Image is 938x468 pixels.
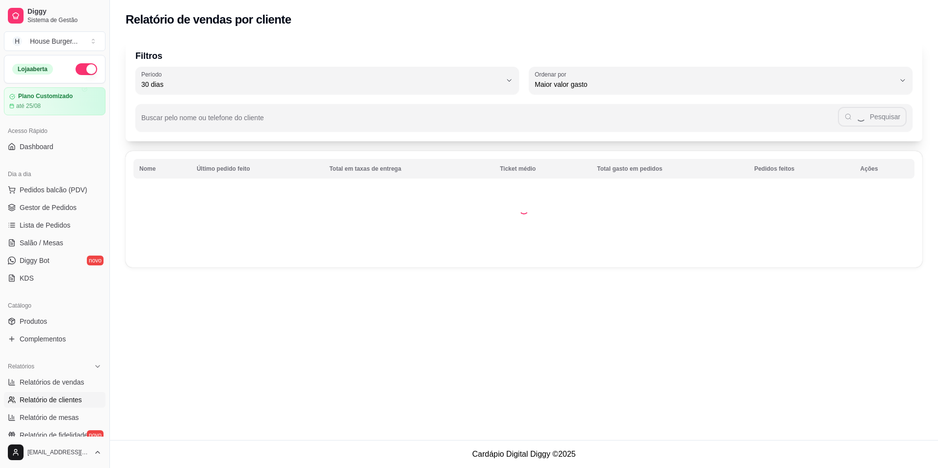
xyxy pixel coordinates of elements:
label: Período [141,70,165,78]
span: Relatório de clientes [20,395,82,405]
span: H [12,36,22,46]
span: Complementos [20,334,66,344]
a: KDS [4,270,105,286]
p: Filtros [135,49,912,63]
div: House Burger ... [30,36,78,46]
a: Gestor de Pedidos [4,200,105,215]
div: Loading [519,205,529,214]
button: Pedidos balcão (PDV) [4,182,105,198]
span: KDS [20,273,34,283]
span: Produtos [20,316,47,326]
span: Relatório de mesas [20,413,79,422]
span: Salão / Mesas [20,238,63,248]
div: Acesso Rápido [4,123,105,139]
footer: Cardápio Digital Diggy © 2025 [110,440,938,468]
button: Alterar Status [76,63,97,75]
input: Buscar pelo nome ou telefone do cliente [141,117,838,127]
span: Gestor de Pedidos [20,203,77,212]
label: Ordenar por [535,70,570,78]
button: Ordenar porMaior valor gasto [529,67,912,94]
span: Diggy Bot [20,256,50,265]
a: Diggy Botnovo [4,253,105,268]
button: Select a team [4,31,105,51]
a: Plano Customizadoaté 25/08 [4,87,105,115]
span: Dashboard [20,142,53,152]
a: Lista de Pedidos [4,217,105,233]
div: Catálogo [4,298,105,313]
span: 30 dias [141,79,501,89]
a: DiggySistema de Gestão [4,4,105,27]
a: Relatório de fidelidadenovo [4,427,105,443]
a: Relatórios de vendas [4,374,105,390]
span: Sistema de Gestão [27,16,102,24]
span: Relatórios de vendas [20,377,84,387]
a: Relatório de mesas [4,410,105,425]
article: até 25/08 [16,102,41,110]
button: Período30 dias [135,67,519,94]
div: Loja aberta [12,64,53,75]
h2: Relatório de vendas por cliente [126,12,291,27]
article: Plano Customizado [18,93,73,100]
a: Produtos [4,313,105,329]
span: Maior valor gasto [535,79,895,89]
span: [EMAIL_ADDRESS][DOMAIN_NAME] [27,448,90,456]
a: Dashboard [4,139,105,155]
a: Relatório de clientes [4,392,105,408]
span: Relatório de fidelidade [20,430,88,440]
span: Pedidos balcão (PDV) [20,185,87,195]
a: Complementos [4,331,105,347]
span: Diggy [27,7,102,16]
div: Dia a dia [4,166,105,182]
span: Lista de Pedidos [20,220,71,230]
span: Relatórios [8,363,34,370]
button: [EMAIL_ADDRESS][DOMAIN_NAME] [4,441,105,464]
a: Salão / Mesas [4,235,105,251]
